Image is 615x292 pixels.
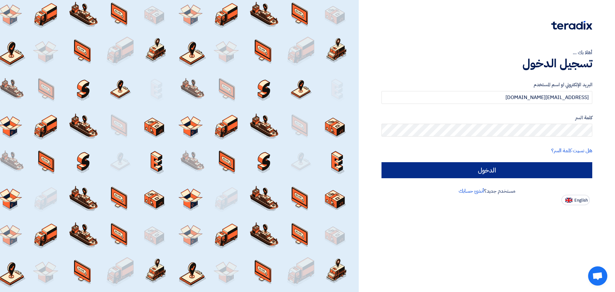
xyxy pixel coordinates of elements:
button: English [562,195,590,205]
img: Teradix logo [551,21,592,30]
label: البريد الإلكتروني او اسم المستخدم [381,81,592,88]
div: أهلا بك ... [381,49,592,56]
a: أنشئ حسابك [459,187,484,195]
input: الدخول [381,162,592,178]
input: أدخل بريد العمل الإلكتروني او اسم المستخدم الخاص بك ... [381,91,592,104]
a: هل نسيت كلمة السر؟ [551,147,592,154]
div: مستخدم جديد؟ [381,187,592,195]
span: English [574,198,588,203]
h1: تسجيل الدخول [381,56,592,71]
label: كلمة السر [381,114,592,121]
div: Open chat [588,266,607,286]
img: en-US.png [565,198,572,203]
